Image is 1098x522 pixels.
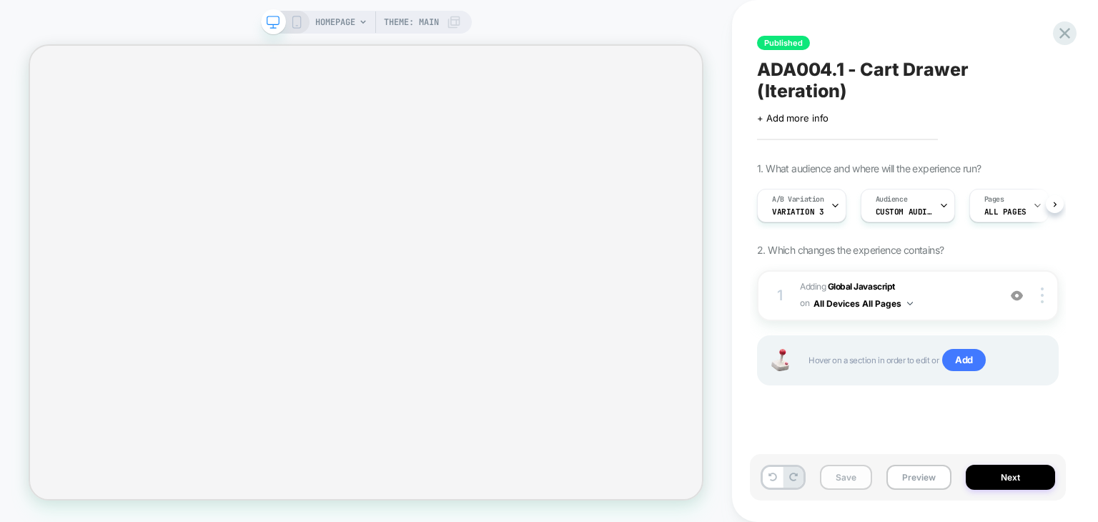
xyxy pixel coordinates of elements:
span: HOMEPAGE [315,11,355,34]
span: ALL PAGES [984,207,1027,217]
span: Adding [800,279,991,312]
span: 2. Which changes the experience contains? [757,244,944,256]
span: Audience [876,194,908,205]
b: Global Javascript [828,281,895,292]
button: All Devices All Pages [813,295,913,312]
img: Joystick [766,349,794,371]
span: Theme: MAIN [384,11,439,34]
span: A/B Variation [772,194,824,205]
span: Add [942,349,986,372]
span: Variation 3 [772,207,823,217]
span: 1. What audience and where will the experience run? [757,162,981,174]
span: Hover on a section in order to edit or [808,349,1043,372]
img: crossed eye [1011,290,1023,302]
span: on [800,295,809,311]
span: Pages [984,194,1004,205]
span: ADA004.1 - Cart Drawer (Iteration) [757,59,1059,102]
div: 1 [773,282,787,308]
span: + Add more info [757,112,829,124]
img: close [1041,287,1044,303]
span: Custom Audience [876,207,933,217]
span: Published [757,36,810,50]
button: Next [966,465,1055,490]
button: Save [820,465,872,490]
button: Preview [886,465,951,490]
img: down arrow [907,302,913,305]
